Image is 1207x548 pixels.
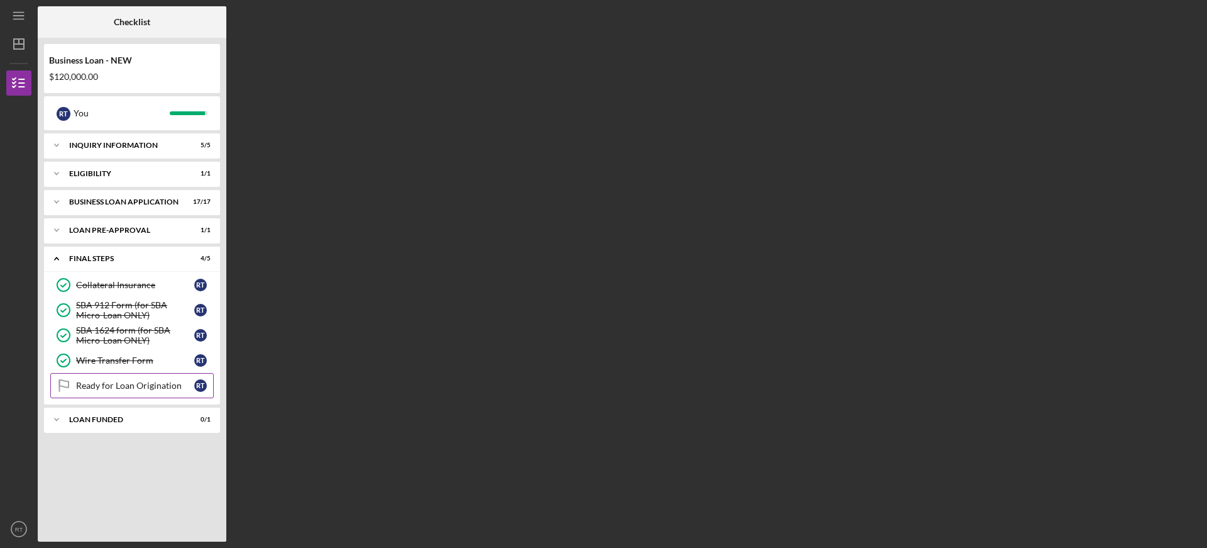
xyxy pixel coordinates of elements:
[69,255,179,262] div: FINAL STEPS
[194,279,207,291] div: R T
[194,379,207,392] div: R T
[194,304,207,316] div: R T
[50,272,214,298] a: Collateral InsuranceRT
[188,226,211,234] div: 1 / 1
[69,170,179,177] div: ELIGIBILITY
[188,198,211,206] div: 17 / 17
[76,381,194,391] div: Ready for Loan Origination
[194,329,207,342] div: R T
[188,170,211,177] div: 1 / 1
[49,55,215,65] div: Business Loan - NEW
[69,416,179,423] div: LOAN FUNDED
[188,255,211,262] div: 4 / 5
[50,348,214,373] a: Wire Transfer FormRT
[69,142,179,149] div: INQUIRY INFORMATION
[74,103,170,124] div: You
[76,355,194,366] div: Wire Transfer Form
[50,298,214,323] a: SBA 912 Form (for SBA Micro-Loan ONLY)RT
[114,17,150,27] b: Checklist
[188,416,211,423] div: 0 / 1
[76,280,194,290] div: Collateral Insurance
[69,226,179,234] div: LOAN PRE-APPROVAL
[76,325,194,345] div: SBA 1624 form (for SBA Micro-Loan ONLY)
[194,354,207,367] div: R T
[50,373,214,398] a: Ready for Loan OriginationRT
[76,300,194,320] div: SBA 912 Form (for SBA Micro-Loan ONLY)
[6,517,31,542] button: RT
[49,72,215,82] div: $120,000.00
[50,323,214,348] a: SBA 1624 form (for SBA Micro-Loan ONLY)RT
[15,526,23,533] text: RT
[188,142,211,149] div: 5 / 5
[69,198,179,206] div: BUSINESS LOAN APPLICATION
[57,107,70,121] div: R T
